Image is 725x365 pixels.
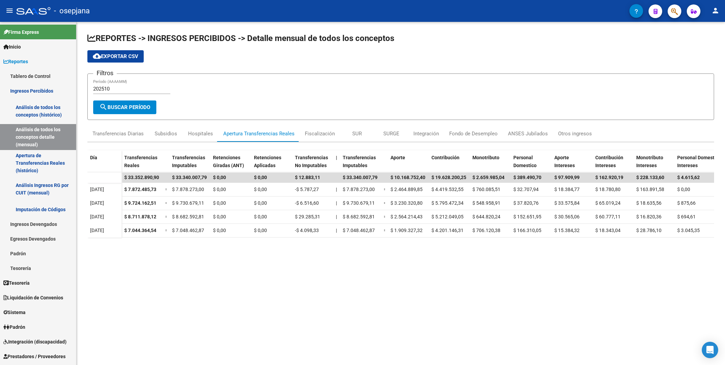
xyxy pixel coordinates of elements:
[472,187,500,192] span: $ 760.085,51
[223,130,295,137] div: Apertura Transferencias Reales
[3,338,67,346] span: Integración (discapacidad)
[513,228,541,233] span: $ 166.310,05
[636,155,663,168] span: Monotributo Intereses
[210,150,251,179] datatable-header-cell: Retenciones Giradas (ANT)
[213,155,244,168] span: Retenciones Giradas (ANT)
[383,130,399,137] div: SURGE
[336,155,337,160] span: |
[595,214,621,219] span: $ 60.777,11
[336,228,337,233] span: |
[431,200,464,206] span: $ 5.795.472,34
[677,155,721,168] span: Personal Domestico Intereses
[702,342,718,358] div: Open Intercom Messenger
[472,228,500,233] span: $ 706.120,38
[508,130,548,137] div: ANSES Jubilados
[305,130,335,137] div: Fiscalización
[472,200,500,206] span: $ 548.958,91
[165,187,168,192] span: =
[251,150,292,179] datatable-header-cell: Retenciones Aplicadas
[99,104,150,110] span: Buscar Período
[554,155,575,168] span: Aporte Intereses
[513,155,537,168] span: Personal Domestico
[172,155,205,168] span: Transferencias Imputables
[188,130,213,137] div: Hospitales
[711,6,720,15] mat-icon: person
[165,228,168,233] span: =
[165,200,168,206] span: =
[124,200,156,206] span: $ 9.724.162,51
[552,150,593,179] datatable-header-cell: Aporte Intereses
[513,175,541,180] span: $ 389.490,70
[3,28,39,36] span: Firma Express
[636,228,662,233] span: $ 28.786,10
[636,187,664,192] span: $ 163.891,58
[513,200,539,206] span: $ 37.820,76
[213,200,226,206] span: $ 0,00
[554,228,580,233] span: $ 15.384,32
[169,150,210,179] datatable-header-cell: Transferencias Imputables
[172,200,204,206] span: $ 9.730.679,11
[124,155,157,168] span: Transferencias Reales
[54,3,90,18] span: - osepjana
[677,228,700,233] span: $ 3.045,35
[343,187,375,192] span: $ 7.878.273,00
[93,68,117,78] h3: Filtros
[343,175,378,180] span: $ 33.340.007,79
[595,187,621,192] span: $ 18.780,80
[390,214,423,219] span: $ 2.564.214,43
[124,214,156,219] span: $ 8.711.878,12
[636,200,662,206] span: $ 18.635,56
[172,175,207,180] span: $ 33.340.007,79
[254,200,267,206] span: $ 0,00
[343,214,375,219] span: $ 8.682.592,81
[677,214,696,219] span: $ 694,61
[677,200,696,206] span: $ 875,66
[384,228,386,233] span: =
[558,130,592,137] div: Otros ingresos
[254,187,267,192] span: $ 0,00
[124,175,159,180] span: $ 33.352.890,90
[124,228,156,233] span: $ 7.044.364,54
[336,200,337,206] span: |
[470,150,511,179] datatable-header-cell: Monotributo
[336,187,337,192] span: |
[99,103,108,111] mat-icon: search
[213,214,226,219] span: $ 0,00
[595,200,621,206] span: $ 65.019,24
[3,43,21,51] span: Inicio
[295,214,320,219] span: $ 29.285,31
[431,175,466,180] span: $ 19.628.200,25
[90,155,97,160] span: Día
[595,228,621,233] span: $ 18.343,04
[554,214,580,219] span: $ 30.565,06
[165,214,168,219] span: =
[122,150,162,179] datatable-header-cell: Transferencias Reales
[87,50,144,63] button: Exportar CSV
[554,187,580,192] span: $ 18.384,77
[254,214,267,219] span: $ 0,00
[340,150,381,179] datatable-header-cell: Transferencias Imputables
[172,214,204,219] span: $ 8.682.592,81
[513,214,541,219] span: $ 152.651,95
[90,187,104,192] span: [DATE]
[295,200,319,206] span: -$ 6.516,60
[254,175,267,180] span: $ 0,00
[295,228,319,233] span: -$ 4.098,33
[295,187,319,192] span: -$ 5.787,27
[93,52,101,60] mat-icon: cloud_download
[3,279,30,287] span: Tesorería
[511,150,552,179] datatable-header-cell: Personal Domestico
[213,228,226,233] span: $ 0,00
[384,214,386,219] span: =
[295,155,328,168] span: Transferencias No Imputables
[3,294,63,301] span: Liquidación de Convenios
[93,53,138,59] span: Exportar CSV
[634,150,674,179] datatable-header-cell: Monotributo Intereses
[343,200,375,206] span: $ 9.730.679,11
[431,214,464,219] span: $ 5.212.049,05
[87,150,122,179] datatable-header-cell: Día
[595,155,623,168] span: Contribución Intereses
[431,228,464,233] span: $ 4.201.146,31
[431,155,459,160] span: Contribución
[677,175,700,180] span: $ 4.615,62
